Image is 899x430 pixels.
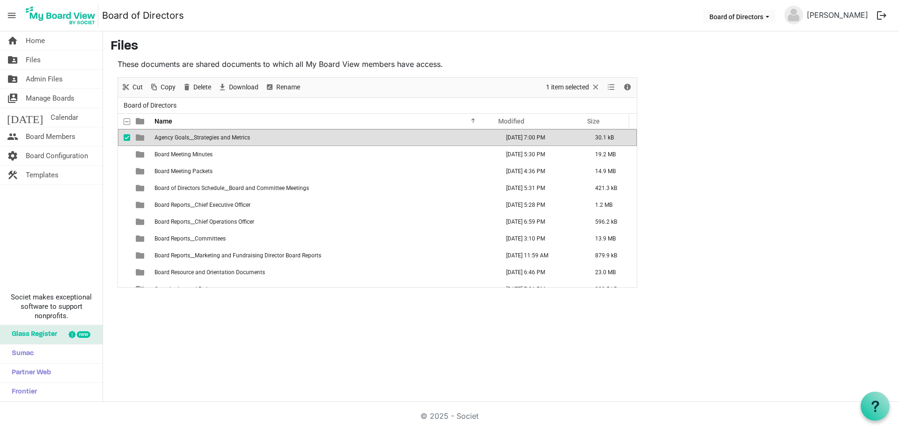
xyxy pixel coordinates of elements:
[585,247,637,264] td: 879.9 kB is template cell column header Size
[118,58,637,70] p: These documents are shared documents to which all My Board View members have access.
[496,129,585,146] td: April 23, 2025 7:00 PM column header Modified
[621,81,634,93] button: Details
[496,180,585,197] td: September 16, 2025 5:31 PM column header Modified
[152,230,496,247] td: Board Reports__Committees is template cell column header Name
[7,89,18,108] span: switch_account
[496,247,585,264] td: June 27, 2025 11:59 AM column header Modified
[152,213,496,230] td: Board Reports__Chief Operations Officer is template cell column header Name
[152,281,496,298] td: Constitution and By-Laws is template cell column header Name
[152,129,496,146] td: Agency Goals__Strategies and Metrics is template cell column header Name
[496,264,585,281] td: September 16, 2025 6:46 PM column header Modified
[7,364,51,382] span: Partner Web
[118,281,130,298] td: checkbox
[264,81,302,93] button: Rename
[155,151,213,158] span: Board Meeting Minutes
[7,127,18,146] span: people
[155,269,265,276] span: Board Resource and Orientation Documents
[146,78,179,97] div: Copy
[7,383,37,401] span: Frontier
[216,81,260,93] button: Download
[26,127,75,146] span: Board Members
[585,281,637,298] td: 380.5 kB is template cell column header Size
[26,70,63,88] span: Admin Files
[496,281,585,298] td: June 30, 2025 7:31 PM column header Modified
[585,146,637,163] td: 19.2 MB is template cell column header Size
[496,213,585,230] td: May 28, 2025 6:59 PM column header Modified
[23,4,102,27] a: My Board View Logo
[7,166,18,184] span: construction
[152,197,496,213] td: Board Reports__Chief Executive Officer is template cell column header Name
[118,78,146,97] div: Cut
[7,31,18,50] span: home
[7,70,18,88] span: folder_shared
[148,81,177,93] button: Copy
[152,163,496,180] td: Board Meeting Packets is template cell column header Name
[122,100,178,111] span: Board of Directors
[179,78,214,97] div: Delete
[496,230,585,247] td: September 17, 2025 3:10 PM column header Modified
[118,197,130,213] td: checkbox
[152,146,496,163] td: Board Meeting Minutes is template cell column header Name
[118,213,130,230] td: checkbox
[23,4,98,27] img: My Board View Logo
[585,180,637,197] td: 421.3 kB is template cell column header Size
[420,411,479,421] a: © 2025 - Societ
[111,39,892,55] h3: Files
[155,235,226,242] span: Board Reports__Committees
[118,163,130,180] td: checkbox
[7,344,34,363] span: Sumac
[619,78,635,97] div: Details
[496,163,585,180] td: August 22, 2025 4:36 PM column header Modified
[604,78,619,97] div: View
[703,10,775,23] button: Board of Directors dropdownbutton
[7,146,18,165] span: settings
[7,51,18,69] span: folder_shared
[130,197,152,213] td: is template cell column header type
[26,146,88,165] span: Board Configuration
[152,180,496,197] td: Board of Directors Schedule__Board and Committee Meetings is template cell column header Name
[605,81,617,93] button: View dropdownbutton
[130,129,152,146] td: is template cell column header type
[118,180,130,197] td: checkbox
[585,213,637,230] td: 596.2 kB is template cell column header Size
[160,81,177,93] span: Copy
[587,117,600,125] span: Size
[26,31,45,50] span: Home
[120,81,145,93] button: Cut
[496,146,585,163] td: September 16, 2025 5:30 PM column header Modified
[118,230,130,247] td: checkbox
[585,264,637,281] td: 23.0 MB is template cell column header Size
[4,292,98,321] span: Societ makes exceptional software to support nonprofits.
[130,247,152,264] td: is template cell column header type
[130,213,152,230] td: is template cell column header type
[155,286,219,292] span: Constitution and By-Laws
[545,81,602,93] button: Selection
[132,81,144,93] span: Cut
[585,129,637,146] td: 30.1 kB is template cell column header Size
[192,81,212,93] span: Delete
[26,166,59,184] span: Templates
[155,134,250,141] span: Agency Goals__Strategies and Metrics
[7,108,43,127] span: [DATE]
[130,264,152,281] td: is template cell column header type
[585,197,637,213] td: 1.2 MB is template cell column header Size
[130,281,152,298] td: is template cell column header type
[7,325,57,344] span: Glass Register
[118,146,130,163] td: checkbox
[152,264,496,281] td: Board Resource and Orientation Documents is template cell column header Name
[77,331,90,338] div: new
[26,51,41,69] span: Files
[803,6,872,24] a: [PERSON_NAME]
[585,230,637,247] td: 13.9 MB is template cell column header Size
[152,247,496,264] td: Board Reports__Marketing and Fundraising Director Board Reports is template cell column header Name
[545,81,590,93] span: 1 item selected
[118,129,130,146] td: checkbox
[228,81,259,93] span: Download
[26,89,74,108] span: Manage Boards
[262,78,303,97] div: Rename
[275,81,301,93] span: Rename
[118,247,130,264] td: checkbox
[214,78,262,97] div: Download
[155,252,321,259] span: Board Reports__Marketing and Fundraising Director Board Reports
[155,219,254,225] span: Board Reports__Chief Operations Officer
